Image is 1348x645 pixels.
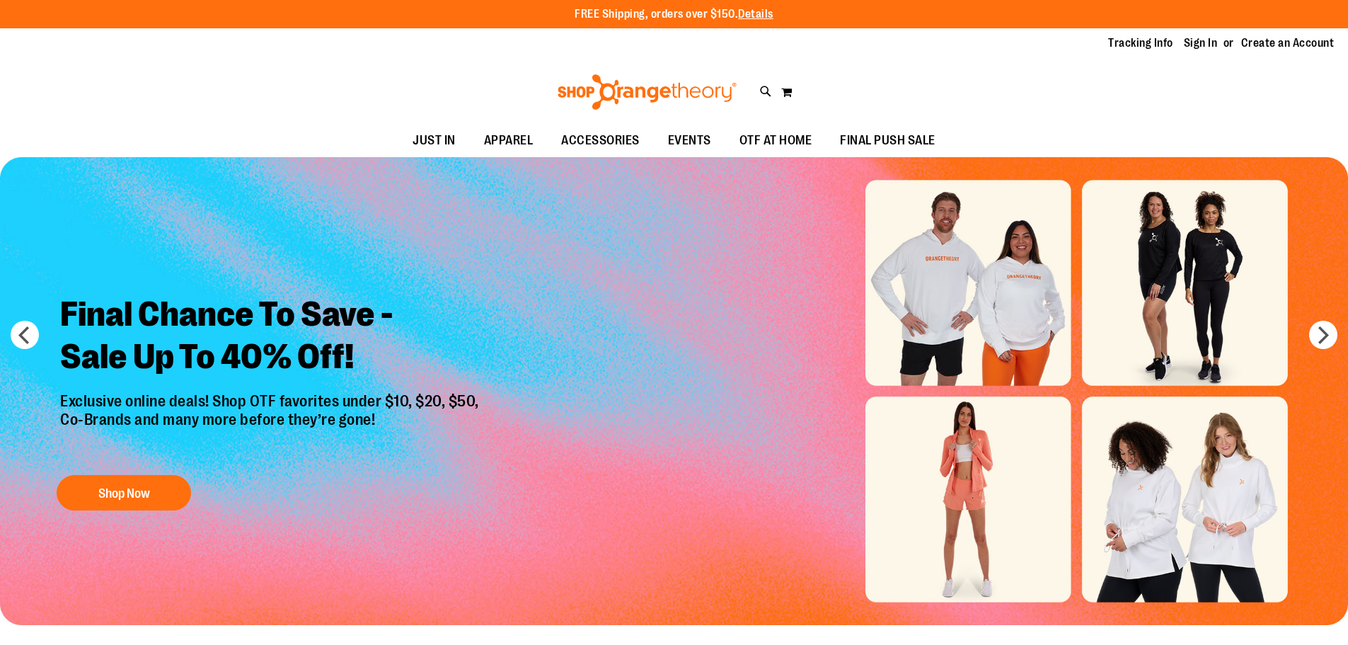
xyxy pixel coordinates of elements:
p: FREE Shipping, orders over $150. [575,6,773,23]
span: JUST IN [413,125,456,156]
a: Final Chance To Save -Sale Up To 40% Off! Exclusive online deals! Shop OTF favorites under $10, $... [50,282,493,518]
span: APPAREL [484,125,534,156]
img: Shop Orangetheory [555,74,739,110]
span: OTF AT HOME [739,125,812,156]
span: FINAL PUSH SALE [840,125,935,156]
p: Exclusive online deals! Shop OTF favorites under $10, $20, $50, Co-Brands and many more before th... [50,392,493,462]
a: JUST IN [398,125,470,157]
a: OTF AT HOME [725,125,826,157]
a: APPAREL [470,125,548,157]
a: Sign In [1184,35,1218,51]
a: Tracking Info [1108,35,1173,51]
h2: Final Chance To Save - Sale Up To 40% Off! [50,282,493,392]
a: Create an Account [1241,35,1335,51]
span: ACCESSORIES [561,125,640,156]
button: Shop Now [57,475,191,510]
a: EVENTS [654,125,725,157]
button: next [1309,321,1337,349]
span: EVENTS [668,125,711,156]
a: FINAL PUSH SALE [826,125,950,157]
a: ACCESSORIES [547,125,654,157]
a: Details [738,8,773,21]
button: prev [11,321,39,349]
